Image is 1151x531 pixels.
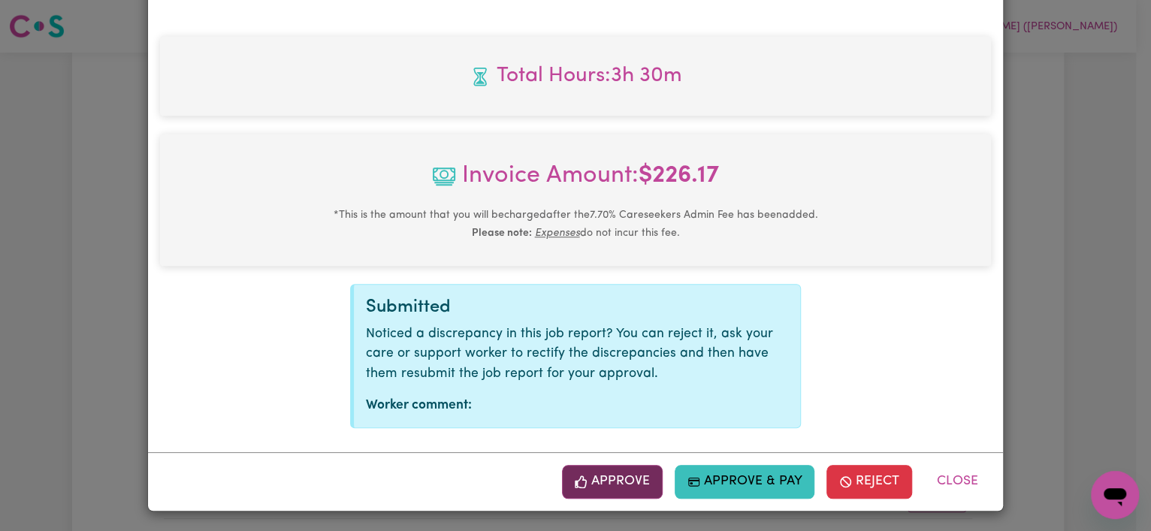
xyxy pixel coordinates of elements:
u: Expenses [535,228,580,239]
small: This is the amount that you will be charged after the 7.70 % Careseekers Admin Fee has been added... [334,210,818,239]
strong: Worker comment: [366,399,472,412]
button: Close [924,465,991,498]
button: Reject [826,465,912,498]
span: Invoice Amount: [172,158,979,206]
button: Approve [562,465,663,498]
iframe: Button to launch messaging window [1091,471,1139,519]
span: Submitted [366,298,451,316]
b: Please note: [472,228,532,239]
p: Noticed a discrepancy in this job report? You can reject it, ask your care or support worker to r... [366,324,788,384]
button: Approve & Pay [675,465,815,498]
span: Total hours worked: 3 hours 30 minutes [172,60,979,92]
b: $ 226.17 [639,164,719,188]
